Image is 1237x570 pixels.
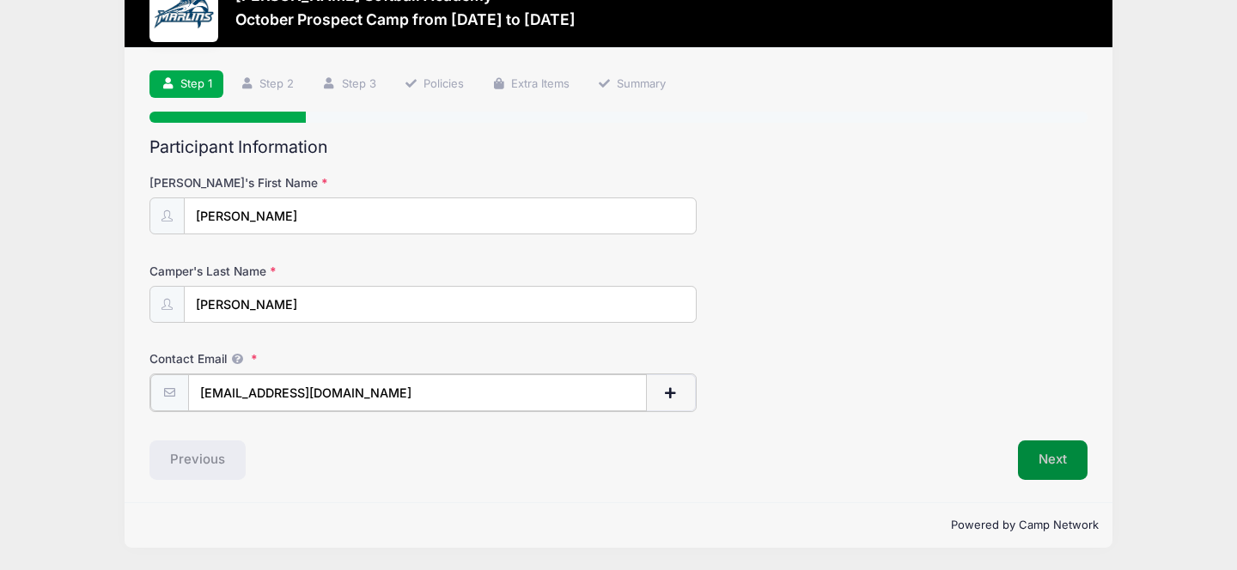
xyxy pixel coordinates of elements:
[235,10,576,28] h3: October Prospect Camp from [DATE] to [DATE]
[184,197,697,234] input: Camper's First Name
[393,70,475,99] a: Policies
[149,174,462,191] label: [PERSON_NAME]'s First Name
[138,517,1099,534] p: Powered by Camp Network
[311,70,387,99] a: Step 3
[1018,440,1088,480] button: Next
[149,70,223,99] a: Step 1
[480,70,581,99] a: Extra Items
[149,263,462,280] label: Camper's Last Name
[229,70,306,99] a: Step 2
[149,350,462,367] label: Contact Email
[149,137,1088,157] h2: Participant Information
[188,374,648,411] input: email@email.com
[587,70,678,99] a: Summary
[184,286,697,323] input: Camper's Last Name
